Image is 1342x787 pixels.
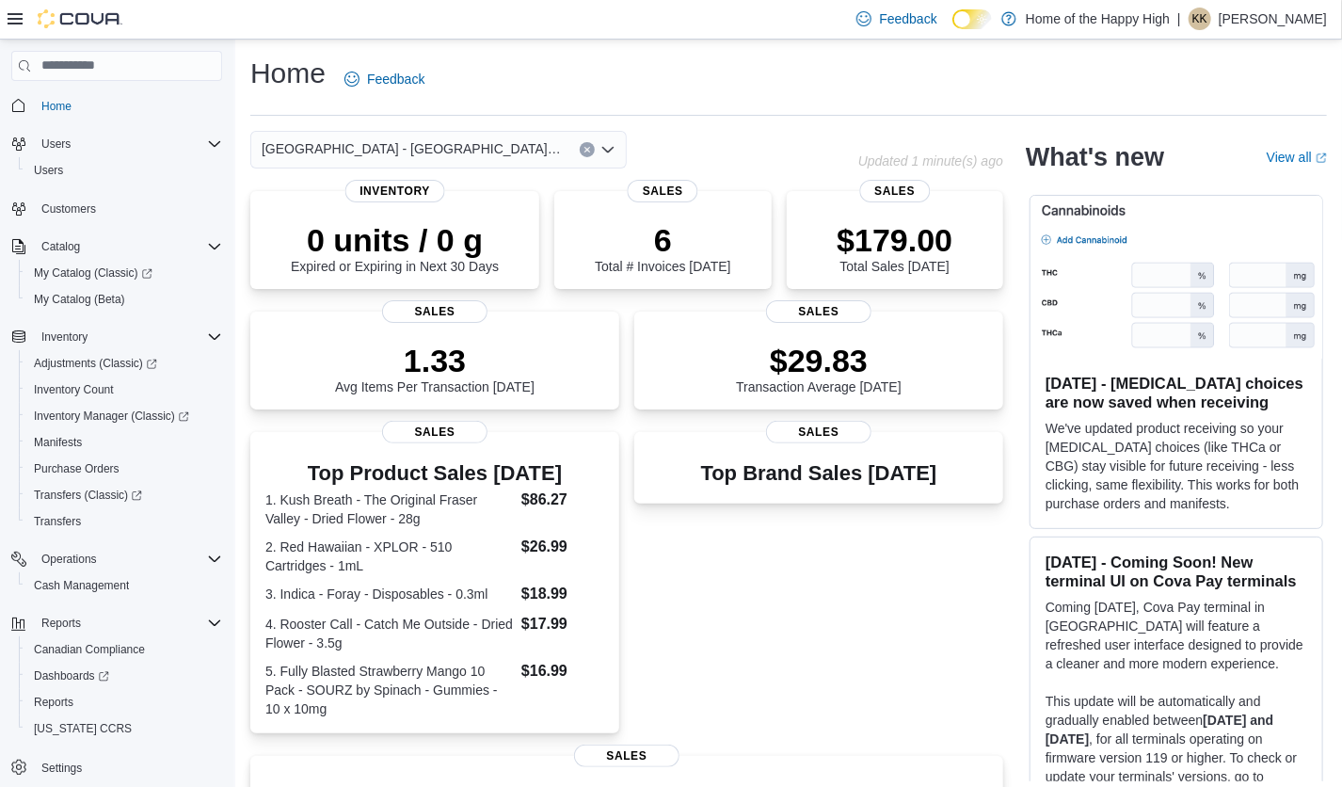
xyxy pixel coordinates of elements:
button: Transfers [19,508,230,535]
dd: $18.99 [521,583,604,605]
span: Transfers [26,510,222,533]
a: Users [26,159,71,182]
button: Clear input [580,142,595,157]
a: Cash Management [26,574,136,597]
nav: Complex example [11,85,222,785]
button: Settings [4,753,230,780]
h3: [DATE] - Coming Soon! New terminal UI on Cova Pay terminals [1046,553,1307,590]
span: [US_STATE] CCRS [34,721,132,736]
button: Purchase Orders [19,456,230,482]
a: Settings [34,757,89,779]
button: Reports [19,689,230,715]
button: Inventory [4,324,230,350]
h3: Top Product Sales [DATE] [265,462,604,485]
div: Transaction Average [DATE] [736,342,902,394]
p: We've updated product receiving so your [MEDICAL_DATA] choices (like THCa or CBG) stay visible fo... [1046,419,1307,513]
a: Inventory Manager (Classic) [19,403,230,429]
a: Transfers (Classic) [26,484,150,506]
span: Home [34,94,222,118]
span: Inventory [34,326,222,348]
dt: 4. Rooster Call - Catch Me Outside - Dried Flower - 3.5g [265,615,514,652]
button: [US_STATE] CCRS [19,715,230,742]
span: Sales [859,180,930,202]
p: Updated 1 minute(s) ago [858,153,1003,169]
span: Customers [34,197,222,220]
span: [GEOGRAPHIC_DATA] - [GEOGRAPHIC_DATA] - Pop's Cannabis [262,137,561,160]
div: Total Sales [DATE] [837,221,952,274]
span: KK [1192,8,1207,30]
span: Sales [382,421,487,443]
span: Sales [382,300,487,323]
button: Home [4,92,230,120]
span: Users [41,137,71,152]
span: Canadian Compliance [34,642,145,657]
span: Sales [628,180,698,202]
span: Dashboards [34,668,109,683]
span: Reports [34,695,73,710]
p: | [1177,8,1181,30]
dt: 3. Indica - Foray - Disposables - 0.3ml [265,585,514,603]
span: Manifests [34,435,82,450]
a: Canadian Compliance [26,638,152,661]
button: Cash Management [19,572,230,599]
span: Sales [766,421,871,443]
span: Reports [34,612,222,634]
img: Cova [38,9,122,28]
span: Inventory [344,180,445,202]
div: Avg Items Per Transaction [DATE] [335,342,535,394]
span: Feedback [367,70,424,88]
span: Dark Mode [952,29,953,30]
span: My Catalog (Beta) [26,288,222,311]
button: Reports [4,610,230,636]
button: Reports [34,612,88,634]
span: Transfers [34,514,81,529]
div: Expired or Expiring in Next 30 Days [291,221,499,274]
dd: $86.27 [521,489,604,511]
span: Settings [34,755,222,779]
span: Operations [41,552,97,567]
button: Inventory Count [19,377,230,403]
button: Inventory [34,326,95,348]
p: [PERSON_NAME] [1219,8,1327,30]
span: Transfers (Classic) [26,484,222,506]
dt: 2. Red Hawaiian - XPLOR - 510 Cartridges - 1mL [265,538,514,575]
span: Inventory Count [34,382,114,397]
a: Home [34,95,79,118]
h1: Home [250,55,326,92]
span: Operations [34,548,222,570]
a: Transfers (Classic) [19,482,230,508]
button: Manifests [19,429,230,456]
a: Inventory Count [26,378,121,401]
a: View allExternal link [1267,150,1327,165]
div: Total # Invoices [DATE] [595,221,730,274]
dd: $17.99 [521,613,604,635]
span: Feedback [879,9,936,28]
span: Users [26,159,222,182]
p: Coming [DATE], Cova Pay terminal in [GEOGRAPHIC_DATA] will feature a refreshed user interface des... [1046,598,1307,673]
span: Sales [574,745,679,767]
span: Adjustments (Classic) [26,352,222,375]
span: Inventory Manager (Classic) [34,409,189,424]
span: Users [34,163,63,178]
span: My Catalog (Classic) [26,262,222,284]
dd: $16.99 [521,660,604,683]
span: Cash Management [26,574,222,597]
span: Canadian Compliance [26,638,222,661]
span: Sales [766,300,871,323]
span: Inventory Count [26,378,222,401]
a: Manifests [26,431,89,454]
a: My Catalog (Classic) [19,260,230,286]
p: 1.33 [335,342,535,379]
span: Manifests [26,431,222,454]
p: $29.83 [736,342,902,379]
button: Catalog [34,235,88,258]
span: Reports [41,616,81,631]
button: Open list of options [600,142,615,157]
a: My Catalog (Beta) [26,288,133,311]
button: Operations [4,546,230,572]
span: Reports [26,691,222,714]
h3: [DATE] - [MEDICAL_DATA] choices are now saved when receiving [1046,374,1307,411]
svg: External link [1316,153,1327,164]
span: Cash Management [34,578,129,593]
p: Home of the Happy High [1026,8,1170,30]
